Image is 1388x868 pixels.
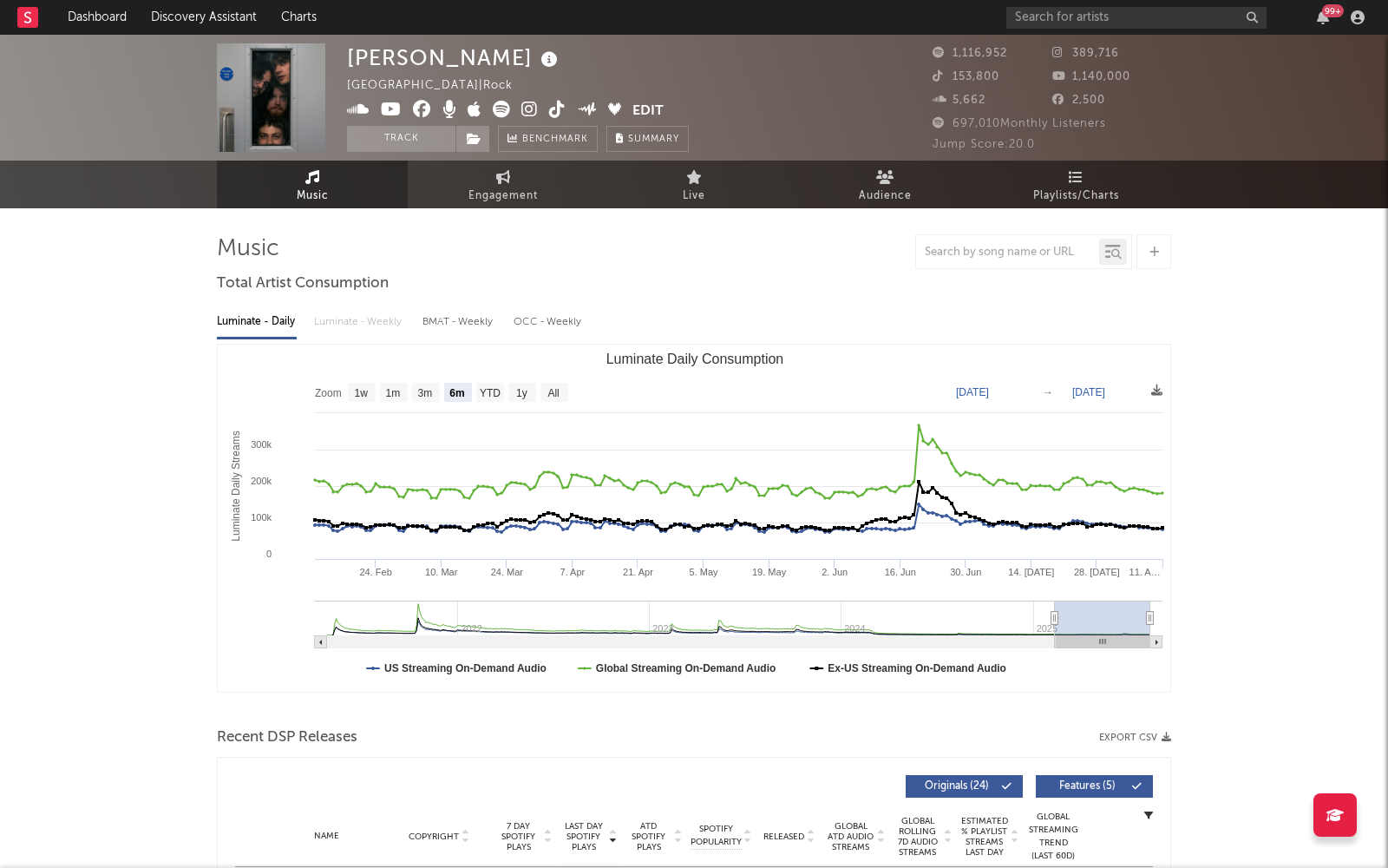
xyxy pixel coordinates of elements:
[522,129,588,150] span: Benchmark
[827,821,874,852] span: Global ATD Audio Streams
[933,118,1106,129] span: 697,010 Monthly Listeners
[763,832,804,842] span: Released
[449,387,464,399] text: 6m
[1072,386,1105,398] text: [DATE]
[1047,781,1127,792] span: Features ( 5 )
[956,386,989,398] text: [DATE]
[828,662,1006,674] text: Ex-US Streaming On-Demand Audio
[1052,95,1105,106] span: 2,500
[596,662,776,674] text: Global Streaming On-Demand Audio
[752,567,787,577] text: 19. May
[217,727,357,748] span: Recent DSP Releases
[480,387,501,399] text: YTD
[560,821,606,852] span: Last Day Spotify Plays
[468,186,538,207] span: Engagement
[425,567,458,577] text: 10. Mar
[933,48,1007,59] span: 1,116,952
[1008,567,1054,577] text: 14. [DATE]
[632,101,664,122] button: Edit
[1036,775,1153,798] button: Features(5)
[547,387,559,399] text: All
[422,307,496,337] div: BMAT - Weekly
[933,139,1035,150] span: Jump Score: 20.0
[1129,567,1161,577] text: 11. A…
[217,273,389,294] span: Total Artist Consumption
[1006,7,1267,29] input: Search for artists
[230,431,242,541] text: Luminate Daily Streams
[516,387,527,399] text: 1y
[1043,386,1053,398] text: →
[217,161,408,208] a: Music
[347,126,455,152] button: Track
[1052,48,1119,59] span: 389,716
[347,76,533,96] div: [GEOGRAPHIC_DATA] | Rock
[691,823,742,849] span: Spotify Popularity
[885,567,916,577] text: 16. Jun
[360,567,392,577] text: 24. Feb
[623,567,653,577] text: 21. Apr
[418,387,433,399] text: 3m
[1322,4,1344,17] div: 99 +
[386,387,401,399] text: 1m
[217,307,297,337] div: Luminate - Daily
[1027,811,1079,863] div: Global Streaming Trend (Last 60D)
[218,345,1171,692] svg: Luminate Daily Consumption
[315,387,342,399] text: Zoom
[266,549,272,559] text: 0
[1317,10,1329,24] button: 99+
[347,43,562,72] div: [PERSON_NAME]
[933,71,999,82] span: 153,800
[384,662,547,674] text: US Streaming On-Demand Audio
[625,821,671,852] span: ATD Spotify Plays
[251,512,272,523] text: 100k
[599,161,789,208] a: Live
[822,567,848,577] text: 2. Jun
[251,476,272,486] text: 200k
[950,567,981,577] text: 30. Jun
[606,352,784,366] text: Luminate Daily Consumption
[933,95,985,106] span: 5,662
[355,387,369,399] text: 1w
[916,246,1099,260] input: Search by song name or URL
[628,135,679,144] span: Summary
[251,439,272,450] text: 300k
[690,567,719,577] text: 5. May
[1074,567,1120,577] text: 28. [DATE]
[297,186,329,207] span: Music
[606,126,689,152] button: Summary
[495,821,541,852] span: 7 Day Spotify Plays
[980,161,1171,208] a: Playlists/Charts
[906,775,1023,798] button: Originals(24)
[960,816,1008,858] span: Estimated % Playlist Streams Last Day
[1033,186,1119,207] span: Playlists/Charts
[491,567,524,577] text: 24. Mar
[894,816,941,858] span: Global Rolling 7D Audio Streams
[1099,733,1171,743] button: Export CSV
[917,781,997,792] span: Originals ( 24 )
[409,832,459,842] span: Copyright
[408,161,599,208] a: Engagement
[270,830,383,843] div: Name
[789,161,980,208] a: Audience
[859,186,912,207] span: Audience
[683,186,705,207] span: Live
[1052,71,1130,82] span: 1,140,000
[514,307,583,337] div: OCC - Weekly
[498,126,598,152] a: Benchmark
[560,567,586,577] text: 7. Apr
